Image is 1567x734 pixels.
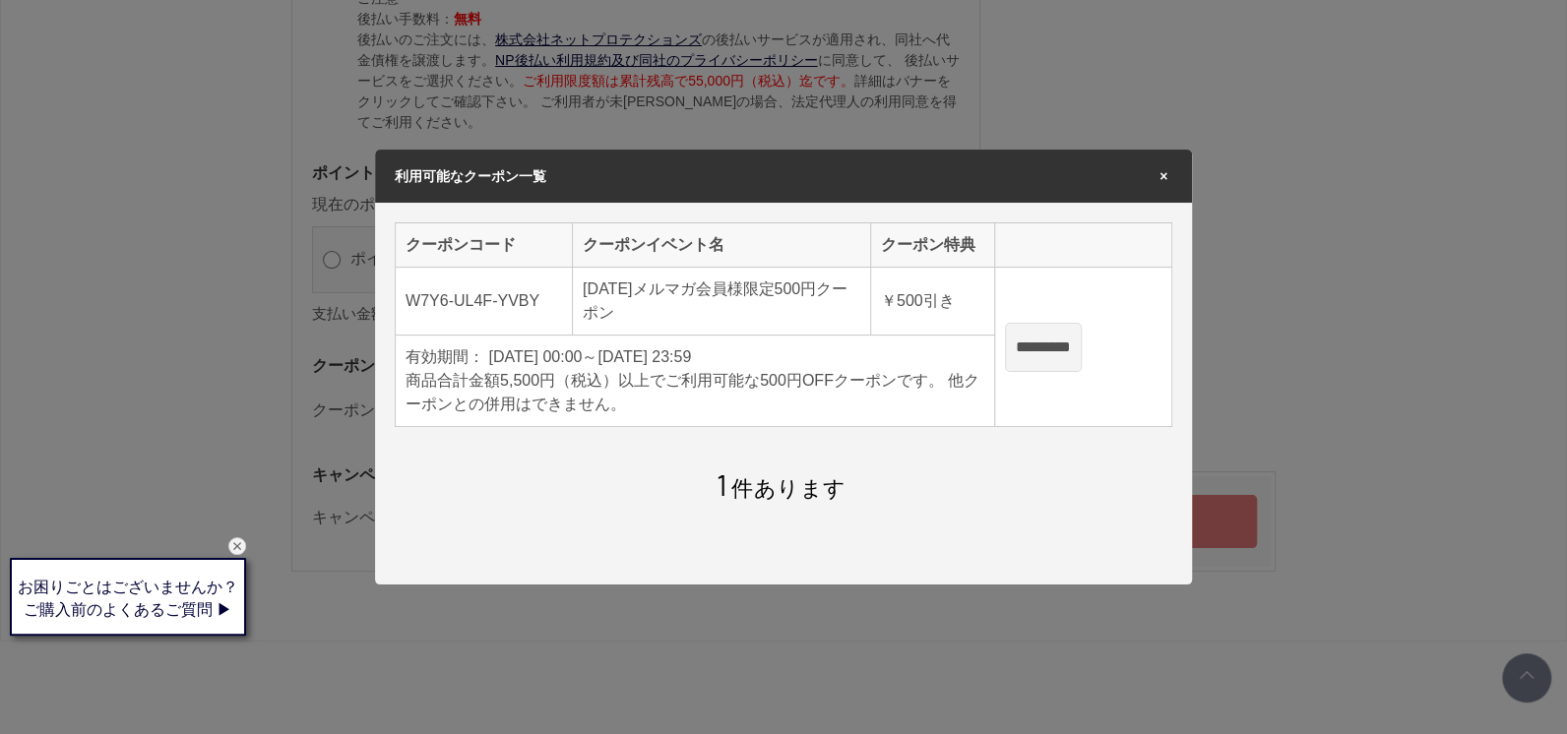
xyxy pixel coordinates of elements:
span: 利用可能なクーポン一覧 [395,168,546,184]
span: × [1155,169,1172,183]
span: 1 [717,466,727,502]
div: 商品合計金額5,500円（税込）以上でご利用可能な500円OFFクーポンです。 他クーポンとの併用はできません。 [406,369,984,416]
span: ￥500 [881,292,923,309]
th: クーポン特典 [870,223,994,268]
td: 引き [870,268,994,336]
span: 有効期間： [406,348,484,365]
td: [DATE]メルマガ会員様限定500円クーポン [573,268,871,336]
span: [DATE] 00:00～[DATE] 23:59 [488,348,691,365]
th: クーポンコード [396,223,573,268]
td: W7Y6-UL4F-YVBY [396,268,573,336]
th: クーポンイベント名 [573,223,871,268]
span: 件あります [717,476,846,501]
